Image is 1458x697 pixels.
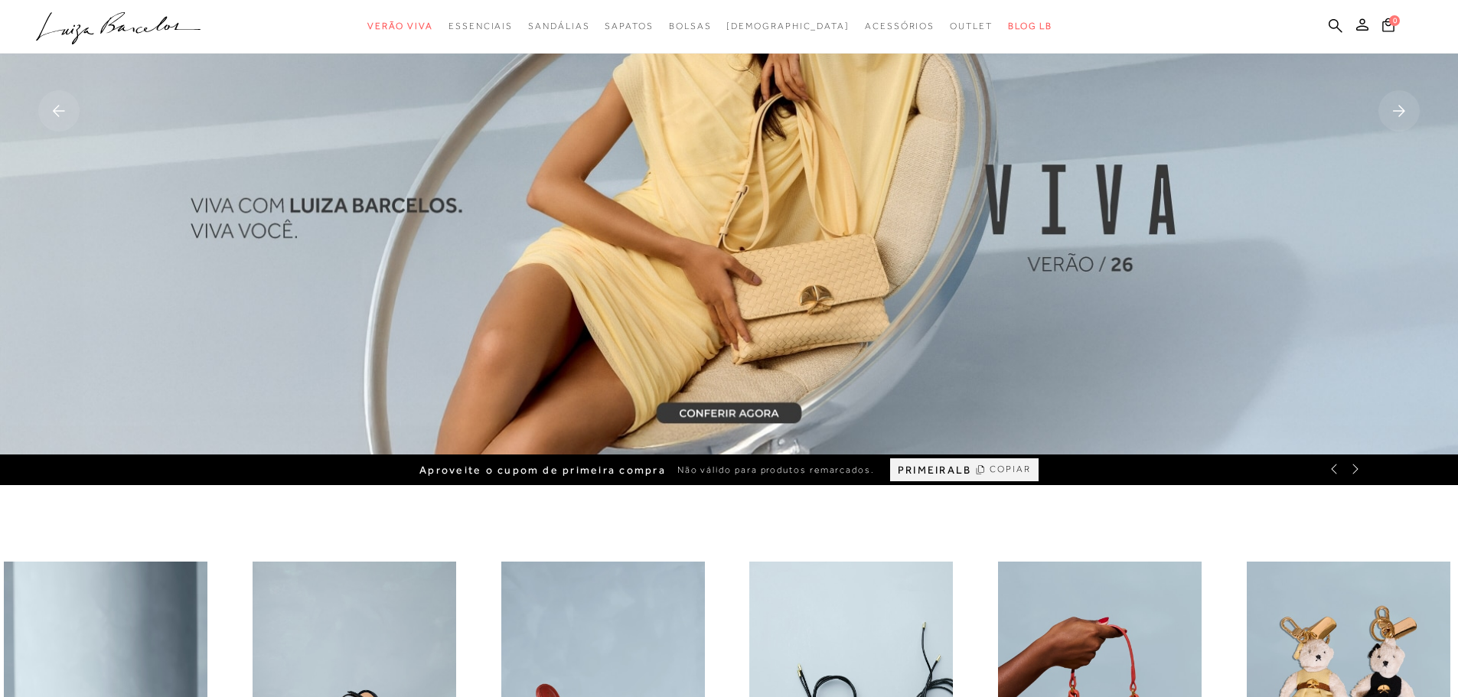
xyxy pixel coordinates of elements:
[528,12,589,41] a: noSubCategoriesText
[1008,12,1052,41] a: BLOG LB
[898,464,971,477] span: PRIMEIRALB
[528,21,589,31] span: Sandálias
[1008,21,1052,31] span: BLOG LB
[865,12,934,41] a: noSubCategoriesText
[677,464,875,477] span: Não válido para produtos remarcados.
[367,21,433,31] span: Verão Viva
[669,21,712,31] span: Bolsas
[1389,15,1400,26] span: 0
[1378,17,1399,37] button: 0
[726,21,850,31] span: [DEMOGRAPHIC_DATA]
[448,12,513,41] a: noSubCategoriesText
[950,21,993,31] span: Outlet
[605,21,653,31] span: Sapatos
[990,462,1031,477] span: COPIAR
[448,21,513,31] span: Essenciais
[950,12,993,41] a: noSubCategoriesText
[419,464,666,477] span: Aproveite o cupom de primeira compra
[605,12,653,41] a: noSubCategoriesText
[669,12,712,41] a: noSubCategoriesText
[865,21,934,31] span: Acessórios
[367,12,433,41] a: noSubCategoriesText
[726,12,850,41] a: noSubCategoriesText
